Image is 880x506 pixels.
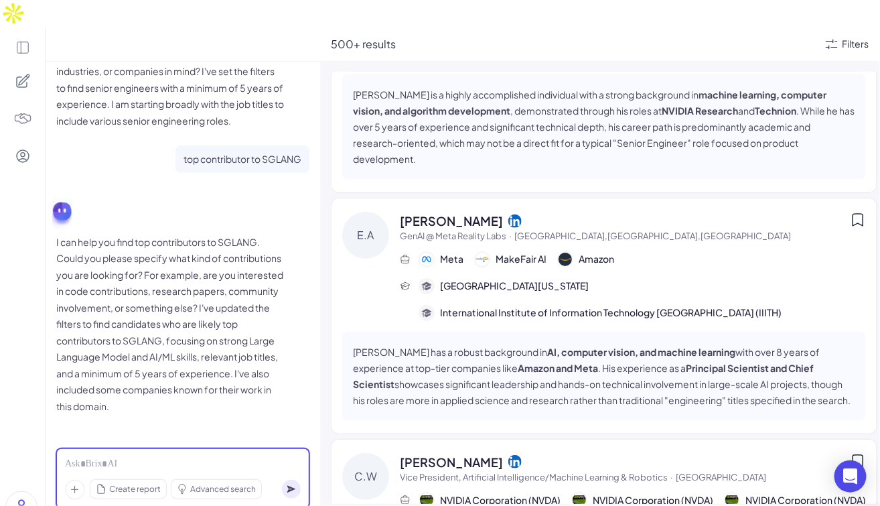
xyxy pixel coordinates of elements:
span: Vice President, Artificial Intelligence/Machine Learning & Robotics [400,472,668,483]
span: Create report [109,483,161,495]
p: [PERSON_NAME] is a highly accomplished individual with a strong background in , demonstrated thro... [353,86,855,167]
span: · [670,472,673,483]
strong: Technion [755,105,796,117]
span: 500+ results [331,37,396,51]
img: 公司logo [559,253,572,266]
div: Open Intercom Messenger [834,460,867,493]
img: 4blF7nbYMBMHBwcHBwcHBwcHBwcHBwcHB4es+Bd0DLy0SdzEZwAAAABJRU5ErkJggg== [13,109,32,128]
strong: Principal Scientist and Chief Scientist [353,362,814,390]
span: [PERSON_NAME] [400,453,503,471]
p: top contributor to SGLANG [184,151,301,168]
span: · [509,231,512,241]
div: C.W [342,453,389,500]
span: [GEOGRAPHIC_DATA][US_STATE] [440,279,589,293]
span: MakeFair AI [496,252,546,266]
strong: NVIDIA Research [662,105,738,117]
span: GenAI @ Meta Reality Labs [400,231,506,241]
span: [GEOGRAPHIC_DATA] [676,472,766,483]
span: [PERSON_NAME] [400,212,503,230]
strong: Amazon and Meta [518,362,598,374]
strong: AI, computer vision, and machine learning [547,346,735,358]
p: I understand you're looking for a Senior Engineer with 5+ years of experience. I've set up a basi... [56,14,284,129]
span: International Institute of Information Technology [GEOGRAPHIC_DATA] (IIITH) [440,306,782,320]
span: [GEOGRAPHIC_DATA],[GEOGRAPHIC_DATA],[GEOGRAPHIC_DATA] [514,231,791,241]
span: Advanced search [190,483,256,495]
span: Amazon [579,252,614,266]
img: 公司logo [475,253,489,266]
p: I can help you find top contributors to SGLANG. Could you please specify what kind of contributio... [56,234,284,415]
div: Filters [842,37,869,51]
img: 公司logo [420,253,433,266]
div: E.A [342,212,389,259]
p: [PERSON_NAME] has a robust background in with over 8 years of experience at top-tier companies li... [353,344,855,408]
span: Meta [440,252,463,266]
